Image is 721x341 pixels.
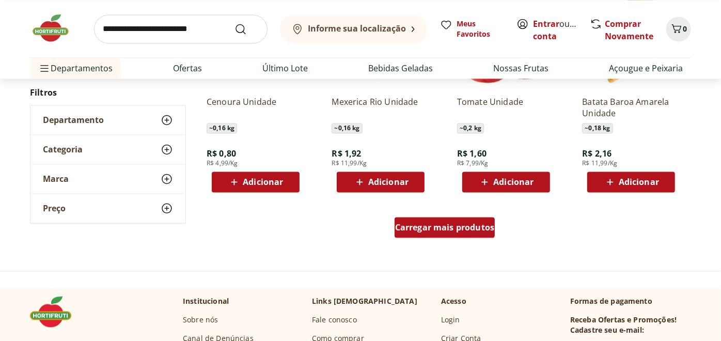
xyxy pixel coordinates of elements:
button: Adicionar [212,172,300,192]
span: 0 [683,24,687,34]
button: Preço [30,194,185,223]
span: Departamento [43,115,104,126]
a: Comprar Novamente [605,18,653,42]
span: Adicionar [368,178,409,186]
h3: Receba Ofertas e Promoções! [570,315,677,325]
span: Categoria [43,145,83,155]
a: Fale conosco [312,315,357,325]
button: Menu [38,56,51,81]
span: Meus Favoritos [457,19,504,39]
a: Carregar mais produtos [395,217,495,242]
a: Entrar [533,18,559,29]
p: Acesso [441,296,466,306]
span: Adicionar [619,178,659,186]
p: Links [DEMOGRAPHIC_DATA] [312,296,417,306]
span: Preço [43,204,66,214]
a: Meus Favoritos [440,19,504,39]
p: Institucional [183,296,229,306]
span: ~ 0,16 kg [332,123,362,133]
button: Categoria [30,135,185,164]
span: R$ 11,99/Kg [332,159,367,167]
button: Informe sua localização [280,14,428,43]
span: ~ 0,16 kg [207,123,237,133]
span: ~ 0,18 kg [582,123,613,133]
input: search [94,14,268,43]
span: ou [533,18,579,42]
span: Departamentos [38,56,113,81]
span: R$ 2,16 [582,148,612,159]
span: Adicionar [493,178,534,186]
span: R$ 0,80 [207,148,236,159]
a: Batata Baroa Amarela Unidade [582,96,680,119]
a: Último Lote [262,62,308,74]
span: R$ 4,99/Kg [207,159,238,167]
a: Sobre nós [183,315,218,325]
span: R$ 7,99/Kg [457,159,489,167]
a: Criar conta [533,18,590,42]
span: R$ 1,92 [332,148,361,159]
a: Cenoura Unidade [207,96,305,119]
span: R$ 1,60 [457,148,487,159]
span: Carregar mais produtos [395,223,495,231]
a: Bebidas Geladas [368,62,433,74]
a: Mexerica Rio Unidade [332,96,430,119]
button: Adicionar [462,172,550,192]
h2: Filtros [30,83,186,103]
a: Nossas Frutas [493,62,548,74]
button: Adicionar [587,172,675,192]
span: Marca [43,174,69,184]
span: Adicionar [243,178,283,186]
button: Marca [30,165,185,194]
h3: Cadastre seu e-mail: [570,325,644,335]
a: Tomate Unidade [457,96,555,119]
p: Formas de pagamento [570,296,691,306]
img: Hortifruti [30,296,82,327]
a: Açougue e Peixaria [609,62,683,74]
button: Adicionar [337,172,425,192]
span: ~ 0,2 kg [457,123,484,133]
a: Login [441,315,460,325]
button: Submit Search [234,23,259,35]
img: Hortifruti [30,12,82,43]
button: Departamento [30,106,185,135]
span: R$ 11,99/Kg [582,159,617,167]
b: Informe sua localização [308,23,406,34]
a: Ofertas [173,62,202,74]
button: Carrinho [666,17,691,41]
